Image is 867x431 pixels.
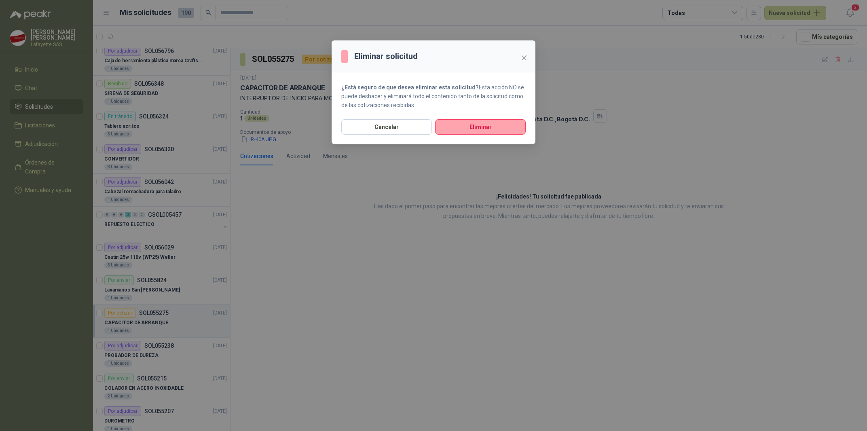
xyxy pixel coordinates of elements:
span: close [521,55,527,61]
button: Cancelar [341,119,432,135]
p: Esta acción NO se puede deshacer y eliminará todo el contenido tanto de la solicitud como de las ... [341,83,526,110]
strong: ¿Está seguro de que desea eliminar esta solicitud? [341,84,479,91]
h3: Eliminar solicitud [354,50,418,63]
button: Close [518,51,531,64]
button: Eliminar [435,119,526,135]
